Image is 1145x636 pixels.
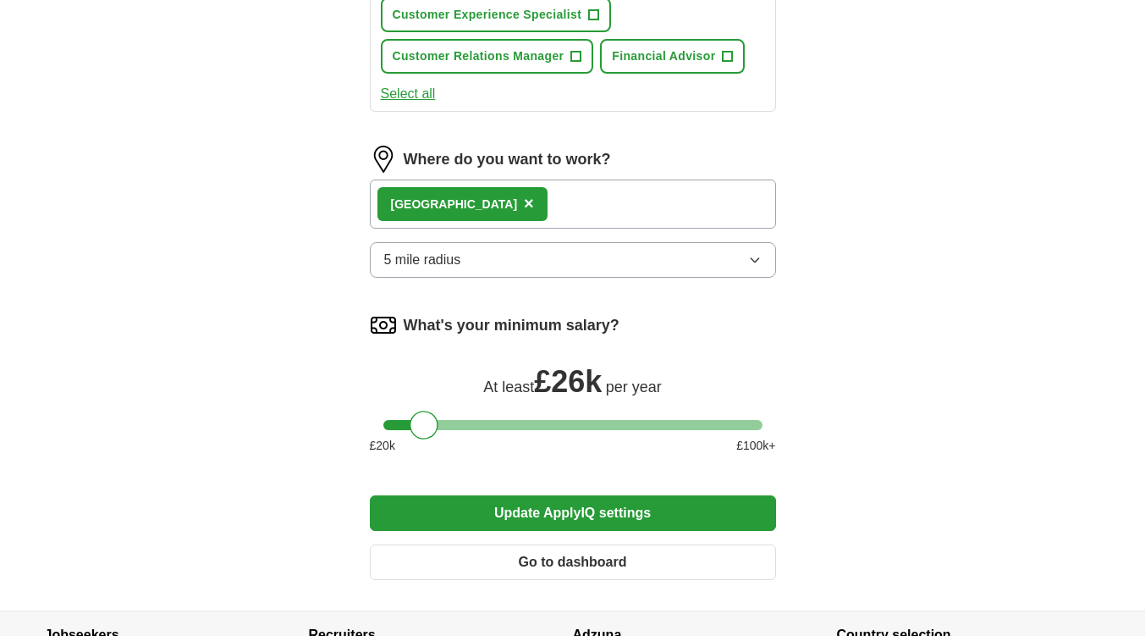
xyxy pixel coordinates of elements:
[381,39,594,74] button: Customer Relations Manager
[391,196,518,213] div: [GEOGRAPHIC_DATA]
[483,379,534,395] span: At least
[384,250,461,270] span: 5 mile radius
[534,364,602,399] span: £ 26k
[370,495,776,531] button: Update ApplyIQ settings
[524,194,534,213] span: ×
[612,47,715,65] span: Financial Advisor
[370,312,397,339] img: salary.png
[736,437,775,455] span: £ 100 k+
[370,146,397,173] img: location.png
[524,191,534,217] button: ×
[393,6,582,24] span: Customer Experience Specialist
[370,437,395,455] span: £ 20 k
[600,39,745,74] button: Financial Advisor
[370,545,776,580] button: Go to dashboard
[404,314,619,337] label: What's your minimum salary?
[404,148,611,171] label: Where do you want to work?
[606,379,662,395] span: per year
[370,242,776,278] button: 5 mile radius
[393,47,564,65] span: Customer Relations Manager
[381,84,436,104] button: Select all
